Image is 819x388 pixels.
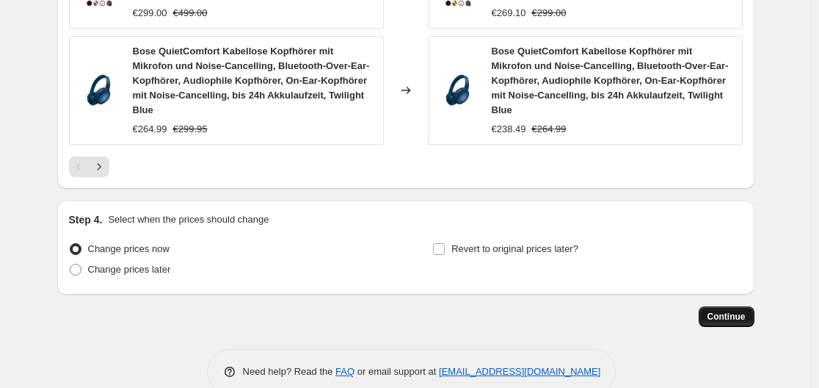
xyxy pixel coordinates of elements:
button: Continue [699,306,754,327]
strike: €299.00 [532,6,567,21]
div: €238.49 [492,122,526,137]
img: 51tItfLj8xL_80x.jpg [77,68,121,112]
p: Select when the prices should change [108,212,269,227]
div: €269.10 [492,6,526,21]
span: Revert to original prices later? [451,243,578,254]
span: Change prices later [88,264,171,275]
nav: Pagination [69,157,109,177]
span: Change prices now [88,243,170,254]
strike: €299.95 [173,122,208,137]
strike: €264.99 [532,122,567,137]
span: Bose QuietComfort Kabellose Kopfhörer mit Mikrofon und Noise-Cancelling, Bluetooth-Over-Ear-Kopfh... [492,46,729,115]
a: [EMAIL_ADDRESS][DOMAIN_NAME] [439,366,600,377]
button: Next [89,157,109,177]
span: Bose QuietComfort Kabellose Kopfhörer mit Mikrofon und Noise-Cancelling, Bluetooth-Over-Ear-Kopfh... [133,46,370,115]
a: FAQ [335,366,354,377]
strike: €499.00 [173,6,208,21]
span: Continue [707,311,746,323]
h2: Step 4. [69,212,103,227]
span: Need help? Read the [243,366,336,377]
span: or email support at [354,366,439,377]
div: €264.99 [133,122,167,137]
img: 51tItfLj8xL_80x.jpg [436,68,480,112]
div: €299.00 [133,6,167,21]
